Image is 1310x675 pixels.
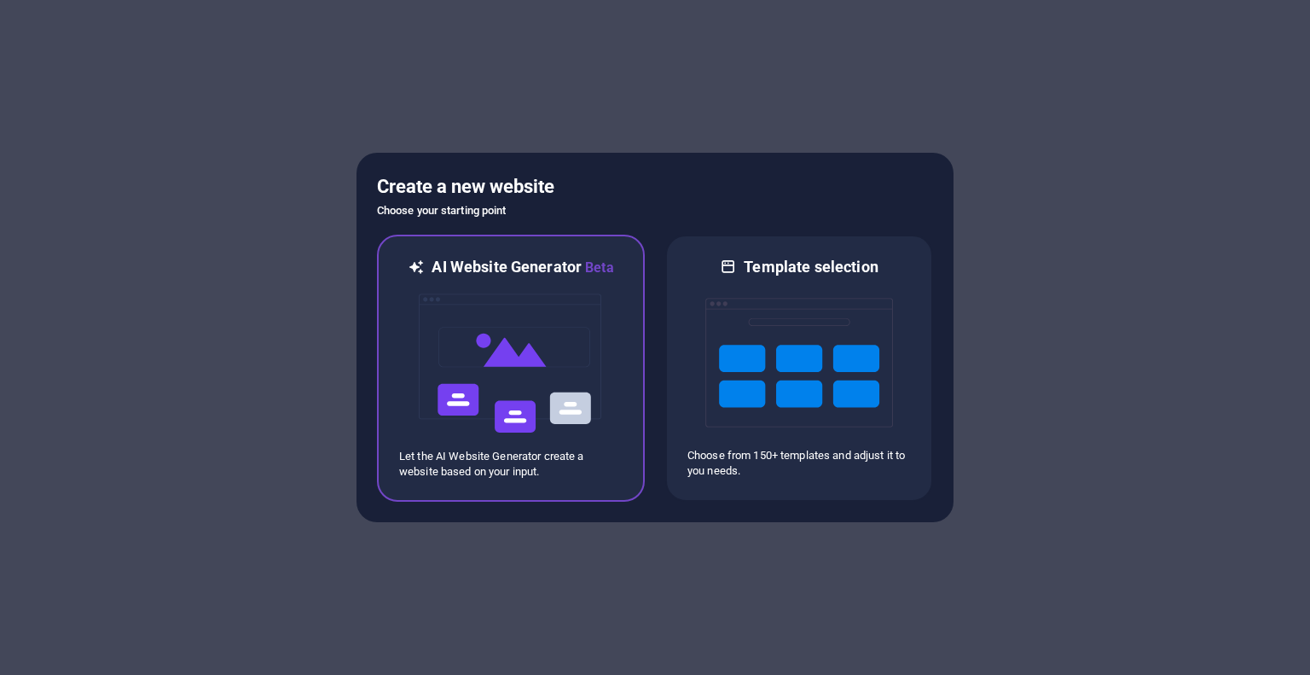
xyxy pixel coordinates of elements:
[432,257,613,278] h6: AI Website Generator
[582,259,614,276] span: Beta
[687,448,911,479] p: Choose from 150+ templates and adjust it to you needs.
[744,257,878,277] h6: Template selection
[417,278,605,449] img: ai
[377,235,645,502] div: AI Website GeneratorBetaaiLet the AI Website Generator create a website based on your input.
[665,235,933,502] div: Template selectionChoose from 150+ templates and adjust it to you needs.
[399,449,623,480] p: Let the AI Website Generator create a website based on your input.
[377,173,933,201] h5: Create a new website
[377,201,933,221] h6: Choose your starting point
